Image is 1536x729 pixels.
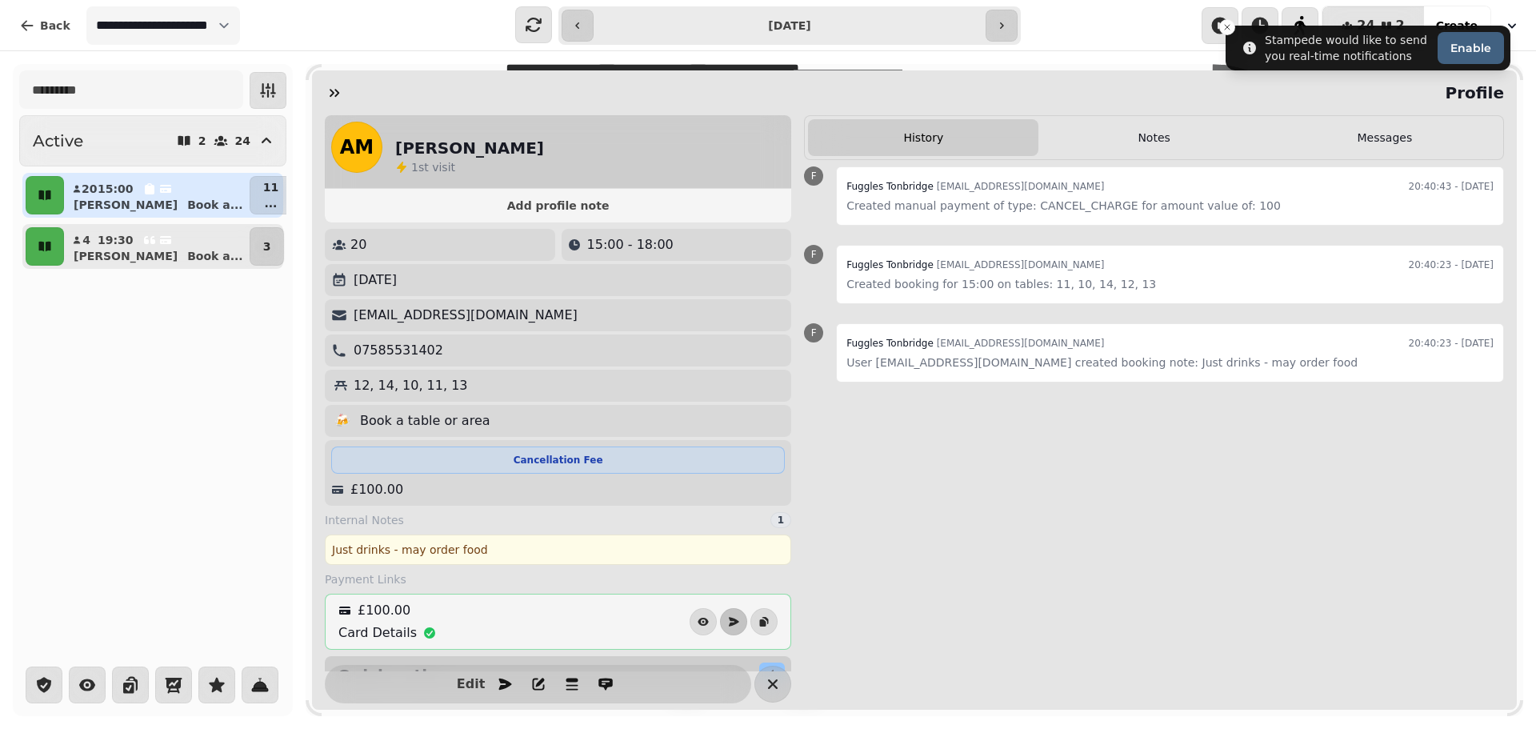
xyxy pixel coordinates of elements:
button: Add profile note [331,195,785,216]
p: Created booking for 15:00 on tables: 11, 10, 14, 12, 13 [846,274,1494,294]
span: Fuggles Tonbridge [846,259,934,270]
p: 11 [263,179,278,195]
p: 12, 14, 10, 11, 13 [354,376,467,395]
p: 🍻 [334,411,350,431]
p: 07585531402 [354,341,443,360]
p: 20 [82,181,91,197]
span: Back [40,20,70,31]
p: 24 [235,135,250,146]
h2: Active [33,130,83,152]
button: 11... [250,176,292,214]
time: 20:40:23 - [DATE] [1409,255,1494,274]
span: Add profile note [344,200,772,211]
span: F [811,171,817,181]
div: [EMAIL_ADDRESS][DOMAIN_NAME] [846,255,1104,274]
div: Stampede would like to send you real-time notifications [1265,32,1431,64]
p: ... [263,195,278,211]
h2: [PERSON_NAME] [395,137,544,159]
button: Active224 [19,115,286,166]
div: Just drinks - may order food [325,535,791,565]
p: 3 [263,238,271,254]
p: visit [411,159,455,175]
p: £100.00 [350,480,403,499]
button: Back [6,6,83,45]
span: Fuggles Tonbridge [846,338,934,349]
button: Edit [455,668,487,700]
p: 4 [82,232,91,248]
span: st [418,161,432,174]
button: Close toast [1219,19,1235,35]
div: Cancellation Fee [331,447,785,474]
span: 1 [411,161,418,174]
button: Notes [1038,119,1269,156]
h2: Profile [1438,82,1504,104]
p: Card Details [338,623,417,643]
p: User [EMAIL_ADDRESS][DOMAIN_NAME] created booking note: Just drinks - may order food [846,353,1494,372]
h2: Quick actions [338,664,459,687]
p: Created manual payment of type: CANCEL_CHARGE for amount value of: 100 [846,196,1494,215]
button: 3 [250,227,285,266]
p: £100.00 [358,601,410,620]
button: History [808,119,1038,156]
div: 1 [770,512,791,528]
p: 15:00 - 18:00 [587,235,674,254]
button: Enable [1438,32,1504,64]
span: F [811,328,817,338]
p: Book a ... [187,197,243,213]
p: 20 [350,235,366,254]
div: [EMAIL_ADDRESS][DOMAIN_NAME] [846,334,1104,353]
time: 20:40:23 - [DATE] [1409,334,1494,353]
p: [DATE] [354,270,397,290]
button: Create [1423,6,1490,45]
p: [EMAIL_ADDRESS][DOMAIN_NAME] [354,306,578,325]
span: AM [340,138,374,157]
div: [EMAIL_ADDRESS][DOMAIN_NAME] [846,177,1104,196]
button: 419:30[PERSON_NAME]Book a... [67,227,246,266]
button: 242 [1322,6,1423,45]
time: 20:40:43 - [DATE] [1409,177,1494,196]
span: F [811,250,817,259]
p: 15:00 [98,181,134,197]
p: Book a table or area [360,411,490,431]
p: [PERSON_NAME] [74,197,178,213]
p: 2 [198,135,206,146]
p: Book a ... [187,248,243,264]
span: Internal Notes [325,512,404,528]
button: Messages [1270,119,1500,156]
span: Payment Links [325,571,406,587]
span: Edit [462,678,481,691]
p: [PERSON_NAME] [74,248,178,264]
span: Fuggles Tonbridge [846,181,934,192]
button: 2015:00[PERSON_NAME]Book a... [67,176,246,214]
p: 19:30 [98,232,134,248]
